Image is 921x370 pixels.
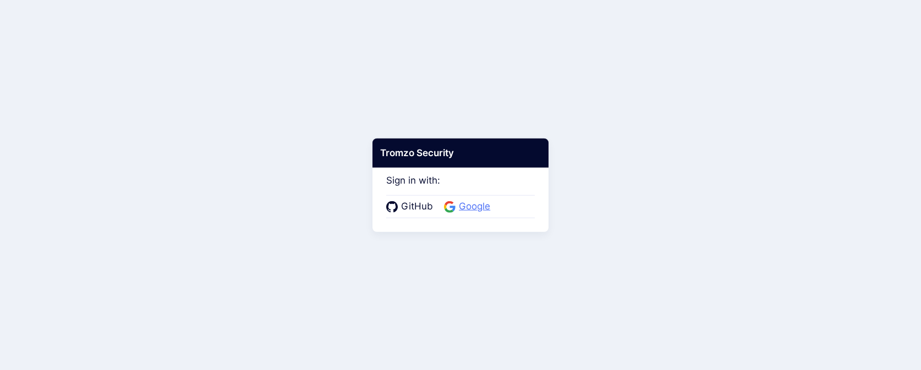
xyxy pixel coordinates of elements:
[372,138,549,168] div: Tromzo Security
[456,200,494,214] span: Google
[444,200,494,214] a: Google
[386,159,535,218] div: Sign in with:
[398,200,436,214] span: GitHub
[386,200,436,214] a: GitHub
